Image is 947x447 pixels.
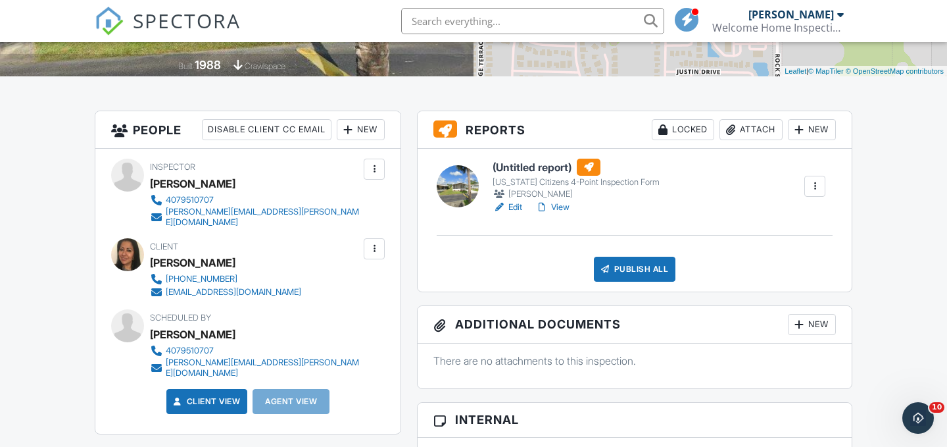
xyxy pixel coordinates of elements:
[781,66,947,77] div: |
[150,253,235,273] div: [PERSON_NAME]
[785,67,806,75] a: Leaflet
[418,306,852,344] h3: Additional Documents
[401,8,664,34] input: Search everything...
[166,346,214,356] div: 4079510707
[719,119,783,140] div: Attach
[808,67,844,75] a: © MapTiler
[433,354,836,368] p: There are no attachments to this inspection.
[95,18,241,45] a: SPECTORA
[171,395,241,408] a: Client View
[150,344,360,357] a: 4079510707
[150,242,178,251] span: Client
[166,287,301,298] div: [EMAIL_ADDRESS][DOMAIN_NAME]
[418,403,852,437] h3: Internal
[166,357,360,379] div: [PERSON_NAME][EMAIL_ADDRESS][PERSON_NAME][DOMAIN_NAME]
[150,194,360,207] a: 4079510707
[150,174,235,194] div: [PERSON_NAME]
[166,274,237,284] div: [PHONE_NUMBER]
[652,119,714,140] div: Locked
[712,21,844,34] div: Welcome Home Inspections, LLC
[535,201,570,214] a: View
[337,119,385,140] div: New
[788,119,836,140] div: New
[95,7,124,36] img: The Best Home Inspection Software - Spectora
[788,314,836,335] div: New
[150,162,195,172] span: Inspector
[150,325,235,344] div: [PERSON_NAME]
[493,159,660,201] a: (Untitled report) [US_STATE] Citizens 4-Point Inspection Form [PERSON_NAME]
[178,61,193,71] span: Built
[493,188,660,201] div: [PERSON_NAME]
[594,257,676,282] div: Publish All
[150,357,360,379] a: [PERSON_NAME][EMAIL_ADDRESS][PERSON_NAME][DOMAIN_NAME]
[902,402,934,434] iframe: Intercom live chat
[195,58,221,72] div: 1988
[418,111,852,149] h3: Reports
[846,67,944,75] a: © OpenStreetMap contributors
[493,159,660,176] h6: (Untitled report)
[493,177,660,188] div: [US_STATE] Citizens 4-Point Inspection Form
[150,286,301,299] a: [EMAIL_ADDRESS][DOMAIN_NAME]
[202,119,331,140] div: Disable Client CC Email
[929,402,944,413] span: 10
[748,8,834,21] div: [PERSON_NAME]
[150,207,360,228] a: [PERSON_NAME][EMAIL_ADDRESS][PERSON_NAME][DOMAIN_NAME]
[166,207,360,228] div: [PERSON_NAME][EMAIL_ADDRESS][PERSON_NAME][DOMAIN_NAME]
[245,61,285,71] span: crawlspace
[133,7,241,34] span: SPECTORA
[166,195,214,205] div: 4079510707
[95,111,401,149] h3: People
[150,313,211,323] span: Scheduled By
[150,273,301,286] a: [PHONE_NUMBER]
[493,201,522,214] a: Edit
